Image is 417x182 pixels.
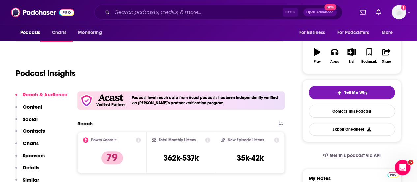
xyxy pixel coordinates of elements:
button: Bookmark [360,44,377,68]
button: Open AdvancedNew [303,8,337,16]
button: Charts [15,140,39,152]
p: Contacts [23,128,45,134]
a: Pro website [387,171,399,177]
button: open menu [294,26,333,39]
button: Show profile menu [392,5,406,19]
a: Contact This Podcast [309,105,395,118]
div: Share [382,60,391,64]
span: Logged in as lilifeinberg [392,5,406,19]
a: Charts [48,26,70,39]
button: Social [15,116,38,128]
img: Podchaser - Follow, Share and Rate Podcasts [11,6,74,18]
img: Acast [98,94,123,101]
button: Sponsors [15,152,45,164]
button: Play [309,44,326,68]
span: Open Advanced [306,11,334,14]
h3: 362k-537k [164,153,199,163]
button: open menu [333,26,378,39]
h2: Power Score™ [91,138,117,142]
button: open menu [16,26,48,39]
input: Search podcasts, credits, & more... [112,7,283,18]
a: Show notifications dropdown [357,7,368,18]
button: Reach & Audience [15,91,67,104]
div: List [349,60,354,64]
div: Search podcasts, credits, & more... [94,5,342,20]
a: Show notifications dropdown [373,7,384,18]
h2: New Episode Listens [228,138,264,142]
h2: Total Monthly Listens [159,138,196,142]
span: For Podcasters [337,28,369,37]
h5: Verified Partner [96,103,125,107]
iframe: Intercom live chat [395,160,410,175]
span: Monitoring [78,28,102,37]
button: open menu [377,26,401,39]
p: 79 [101,151,123,164]
span: Tell Me Why [344,90,367,95]
button: tell me why sparkleTell Me Why [309,86,395,99]
span: For Business [299,28,325,37]
h2: Reach [77,120,93,127]
button: Contacts [15,128,45,140]
p: Sponsors [23,152,45,159]
svg: Add a profile image [401,5,406,10]
button: Details [15,164,39,177]
p: Social [23,116,38,122]
img: tell me why sparkle [337,90,342,95]
div: Bookmark [361,60,377,64]
span: Charts [52,28,66,37]
p: Reach & Audience [23,91,67,98]
span: 5 [408,160,413,165]
button: Export One-Sheet [309,123,395,136]
button: open menu [74,26,110,39]
p: Content [23,104,42,110]
button: List [343,44,360,68]
span: More [382,28,393,37]
p: Charts [23,140,39,146]
button: Share [378,44,395,68]
button: Apps [326,44,343,68]
span: New [324,4,336,10]
h3: 35k-42k [237,153,264,163]
img: User Profile [392,5,406,19]
span: Ctrl K [283,8,298,17]
div: Apps [330,60,339,64]
div: Play [314,60,321,64]
span: Get this podcast via API [330,153,381,158]
span: Podcasts [20,28,40,37]
img: Podchaser Pro [387,172,399,177]
p: Details [23,164,39,171]
button: Content [15,104,42,116]
h4: Podcast level reach data from Acast podcasts has been independently verified via [PERSON_NAME]'s ... [132,95,282,105]
img: verfied icon [80,94,93,107]
h1: Podcast Insights [16,68,75,78]
a: Get this podcast via API [317,147,386,164]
